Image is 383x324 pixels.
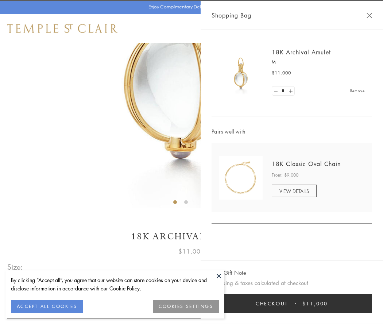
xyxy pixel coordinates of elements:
[272,185,317,197] a: VIEW DETAILS
[272,48,331,56] a: 18K Archival Amulet
[219,51,263,95] img: 18K Archival Amulet
[7,230,376,243] h1: 18K Archival Amulet
[178,247,205,256] span: $11,000
[367,13,372,18] button: Close Shopping Bag
[212,278,372,288] p: Shipping & taxes calculated at checkout
[153,300,219,313] button: COOKIES SETTINGS
[287,86,294,96] a: Set quantity to 2
[7,261,23,273] span: Size:
[11,276,219,293] div: By clicking “Accept all”, you agree that our website can store cookies on your device and disclos...
[148,3,231,11] p: Enjoy Complimentary Delivery & Returns
[212,11,251,20] span: Shopping Bag
[272,171,298,179] span: From: $9,000
[272,58,365,66] p: M
[272,86,279,96] a: Set quantity to 0
[279,188,309,194] span: VIEW DETAILS
[11,300,83,313] button: ACCEPT ALL COOKIES
[219,156,263,200] img: N88865-OV18
[7,24,117,33] img: Temple St. Clair
[212,268,246,277] button: Add Gift Note
[272,69,291,77] span: $11,000
[212,127,372,136] span: Pairs well with
[272,160,341,168] a: 18K Classic Oval Chain
[350,87,365,95] a: Remove
[256,300,288,308] span: Checkout
[302,300,328,308] span: $11,000
[212,294,372,313] button: Checkout $11,000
